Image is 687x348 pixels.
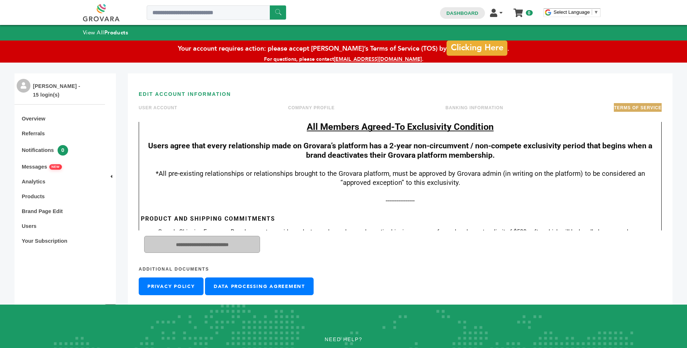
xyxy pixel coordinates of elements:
span: NEW [49,164,62,170]
a: TERMS OF SERVICE [614,105,662,110]
a: MessagesNEW [22,164,62,170]
span: 0 [58,145,68,156]
a: Brand Page Edit [22,208,63,214]
span: Product and Shipping Commitments [141,215,275,222]
a: Products [22,194,45,199]
span: 0 [526,10,533,16]
a: [EMAIL_ADDRESS][DOMAIN_NAME] [334,56,422,63]
strong: Products [104,29,128,36]
a: Clicking Here [447,41,507,56]
p: Need Help? [34,334,653,345]
a: Users [22,223,37,229]
a: Referrals [22,131,45,136]
li: [PERSON_NAME] - 15 login(s) [33,82,82,99]
h4: Additional Documents [139,260,662,277]
a: Privacy Policy [139,277,204,295]
h3: EDIT ACCOUNT INFORMATION [139,83,662,103]
span: Users agree that every relationship made on Grovara’s platform has a 2-year non-circumvent / non-... [148,141,652,160]
span: Sample Shipping Expenses: Brands agree to provide product samples and cover domestic shipping exp... [158,228,646,242]
a: Dashboard [447,10,478,16]
a: Your Subscription [22,238,67,244]
img: profile.png [17,79,30,93]
a: My Cart [514,7,523,14]
span: *All pre-existing relationships or relationships brought to the Grovara platform, must be approve... [156,170,645,187]
a: Data Processing Agreement [205,277,314,295]
span: ---------------- [386,197,415,205]
span: Select Language [554,9,590,15]
a: Analytics [22,179,45,184]
a: Overview [22,116,45,122]
span: ▼ [594,9,599,15]
a: Notifications0 [22,147,68,153]
a: USER ACCOUNT [139,105,177,110]
a: View AllProducts [83,29,129,36]
span: All Members Agreed-To Exclusivity Condition [307,122,494,132]
a: COMPANY PROFILE [288,105,335,110]
input: Search a product or brand... [147,5,286,20]
a: BANKING INFORMATION [445,105,503,110]
a: Select Language​ [554,9,599,15]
